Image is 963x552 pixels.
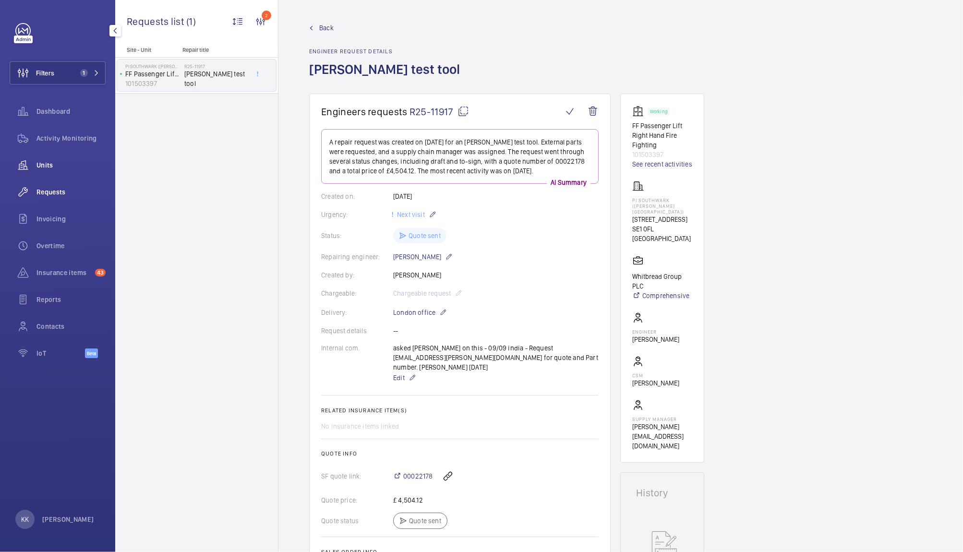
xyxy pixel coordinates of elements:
span: [PERSON_NAME] test tool [184,69,248,88]
span: Requests [36,187,106,197]
p: A repair request was created on [DATE] for an [PERSON_NAME] test tool. External parts were reques... [329,137,590,176]
p: PI Southwark ([PERSON_NAME][GEOGRAPHIC_DATA]) [125,63,181,69]
span: Next visit [395,211,425,218]
p: [PERSON_NAME] [632,335,679,344]
span: Dashboard [36,107,106,116]
h2: Related insurance item(s) [321,407,599,414]
a: Comprehensive [632,291,692,300]
span: 00022178 [403,471,433,481]
p: AI Summary [547,178,590,187]
img: elevator.svg [632,106,648,117]
p: Working [650,110,667,113]
span: 1 [80,69,88,77]
p: 101503397 [632,150,692,159]
p: Engineer [632,329,679,335]
p: FF Passenger Lift Right Hand Fire Fighting [632,121,692,150]
span: Overtime [36,241,106,251]
span: Requests list [127,15,186,27]
p: Repair title [182,47,246,53]
p: [STREET_ADDRESS] [632,215,692,224]
h2: Quote info [321,450,599,457]
p: KK [21,515,29,524]
h2: Engineer request details [309,48,466,55]
a: See recent activities [632,159,692,169]
span: Engineers requests [321,106,408,118]
span: Invoicing [36,214,106,224]
span: Back [319,23,334,33]
span: Filters [36,68,54,78]
span: Insurance items [36,268,91,277]
span: IoT [36,348,85,358]
p: [PERSON_NAME] [393,251,453,263]
a: 00022178 [393,471,433,481]
p: 101503397 [125,79,181,88]
span: Beta [85,348,98,358]
p: [PERSON_NAME][EMAIL_ADDRESS][DOMAIN_NAME] [632,422,692,451]
p: SE1 0FL [GEOGRAPHIC_DATA] [632,224,692,243]
p: [PERSON_NAME] [632,378,679,388]
p: CSM [632,372,679,378]
h1: History [636,488,688,498]
span: Units [36,160,106,170]
span: Edit [393,373,405,383]
p: Supply manager [632,416,692,422]
p: Whitbread Group PLC [632,272,692,291]
span: Activity Monitoring [36,133,106,143]
span: Contacts [36,322,106,331]
span: Reports [36,295,106,304]
h1: [PERSON_NAME] test tool [309,60,466,94]
p: [PERSON_NAME] [42,515,94,524]
p: London office [393,307,447,318]
span: 43 [95,269,106,276]
h2: R25-11917 [184,63,248,69]
p: Site - Unit [115,47,179,53]
button: Filters1 [10,61,106,84]
span: R25-11917 [409,106,469,118]
p: PI Southwark ([PERSON_NAME][GEOGRAPHIC_DATA]) [632,197,692,215]
p: FF Passenger Lift Right Hand Fire Fighting [125,69,181,79]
